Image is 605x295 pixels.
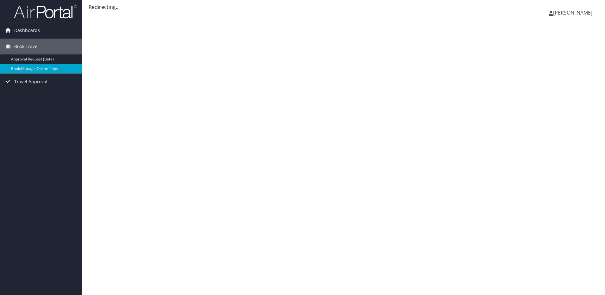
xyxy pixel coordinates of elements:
[553,9,592,16] span: [PERSON_NAME]
[14,74,47,90] span: Travel Approval
[549,3,599,22] a: [PERSON_NAME]
[89,3,599,11] div: Redirecting...
[14,22,40,38] span: Dashboards
[14,4,77,19] img: airportal-logo.png
[14,39,39,54] span: Book Travel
